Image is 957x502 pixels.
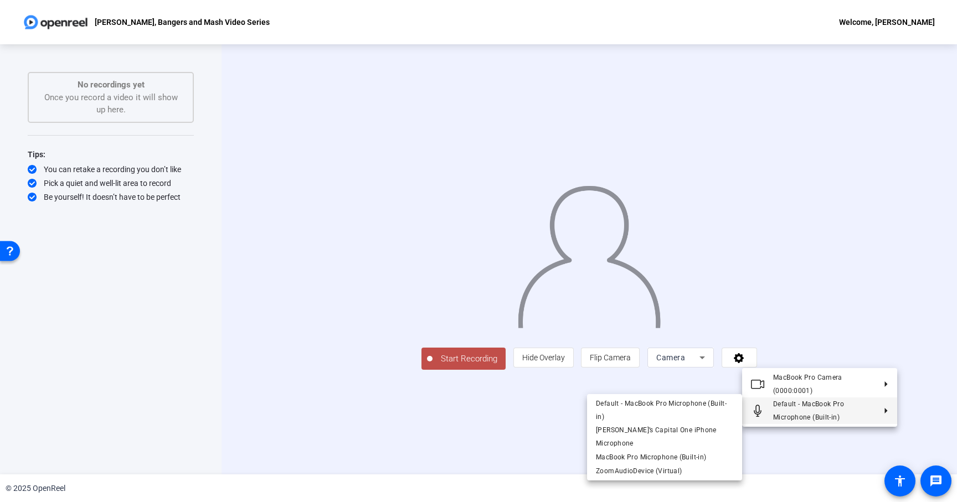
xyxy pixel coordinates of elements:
[773,400,844,421] span: Default - MacBook Pro Microphone (Built-in)
[751,377,764,391] mat-icon: Video camera
[773,374,842,395] span: MacBook Pro Camera (0000:0001)
[751,404,764,417] mat-icon: Microphone
[596,467,682,475] span: ZoomAudioDevice (Virtual)
[596,426,717,447] span: [PERSON_NAME]’s Capital One iPhone Microphone
[596,453,706,461] span: MacBook Pro Microphone (Built-in)
[596,400,727,421] span: Default - MacBook Pro Microphone (Built-in)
